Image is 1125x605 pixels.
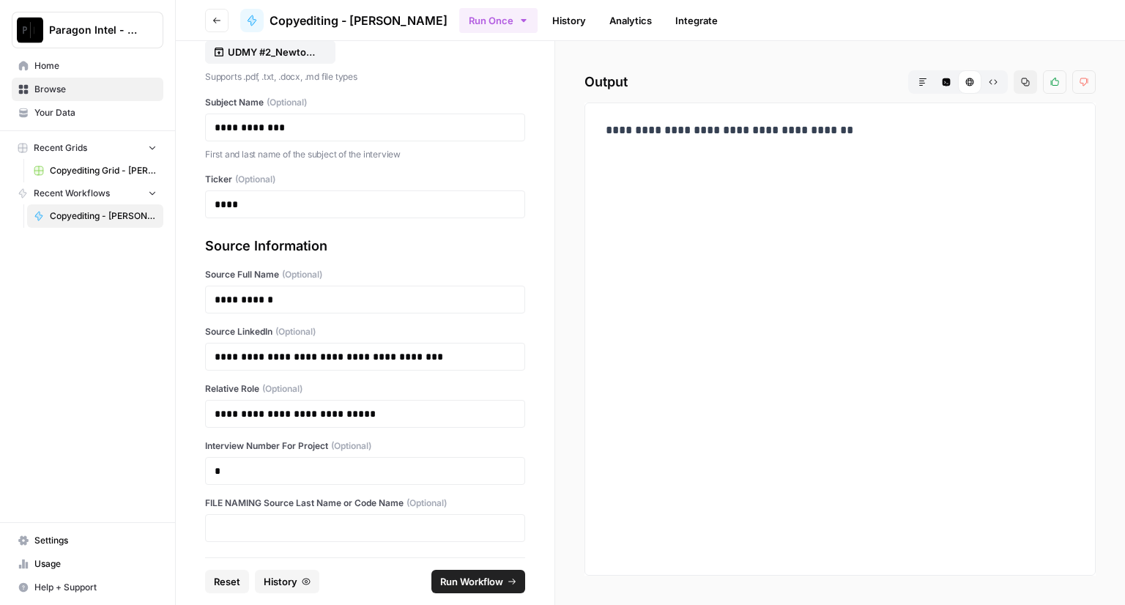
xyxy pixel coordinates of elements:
a: Copyediting - [PERSON_NAME] [27,204,163,228]
a: Integrate [667,9,727,32]
span: Your Data [34,106,157,119]
span: (Optional) [282,268,322,281]
a: Your Data [12,101,163,125]
span: (Optional) [406,497,447,510]
label: Source LinkedIn [205,325,525,338]
button: Recent Workflows [12,182,163,204]
h2: Output [584,70,1096,94]
span: Home [34,59,157,73]
button: UDMY #2_Newtown_Raw Transcript.docx [205,40,335,64]
a: Home [12,54,163,78]
button: Reset [205,570,249,593]
button: History [255,570,319,593]
span: History [264,574,297,589]
span: Copyediting - [PERSON_NAME] [270,12,448,29]
span: Reset [214,574,240,589]
a: History [543,9,595,32]
p: UDMY #2_Newtown_Raw Transcript.docx [228,45,322,59]
p: Supports .pdf, .txt, .docx, .md file types [205,70,525,84]
a: Analytics [601,9,661,32]
a: Browse [12,78,163,101]
span: Browse [34,83,157,96]
span: Copyediting Grid - [PERSON_NAME] [50,164,157,177]
button: Run Once [459,8,538,33]
span: Settings [34,534,157,547]
button: Recent Grids [12,137,163,159]
span: Copyediting - [PERSON_NAME] [50,209,157,223]
label: FILE NAMING Source Last Name or Code Name [205,497,525,510]
div: Source Information [205,236,525,256]
span: Paragon Intel - Copyediting [49,23,138,37]
span: (Optional) [262,382,302,396]
a: Usage [12,552,163,576]
label: Subject Name [205,96,525,109]
label: Ticker [205,173,525,186]
a: Settings [12,529,163,552]
label: Relative Role [205,382,525,396]
span: (Optional) [267,96,307,109]
span: Help + Support [34,581,157,594]
span: Usage [34,557,157,571]
a: Copyediting Grid - [PERSON_NAME] [27,159,163,182]
label: Interview Number For Project [205,439,525,453]
span: (Optional) [235,173,275,186]
span: (Optional) [331,439,371,453]
button: Help + Support [12,576,163,599]
span: Run Workflow [440,574,503,589]
button: Run Workflow [431,570,525,593]
button: Workspace: Paragon Intel - Copyediting [12,12,163,48]
img: Paragon Intel - Copyediting Logo [17,17,43,43]
label: Source Full Name [205,268,525,281]
p: First and last name of the subject of the interview [205,147,525,162]
span: Recent Workflows [34,187,110,200]
span: Recent Grids [34,141,87,155]
span: (Optional) [275,325,316,338]
a: Copyediting - [PERSON_NAME] [240,9,448,32]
